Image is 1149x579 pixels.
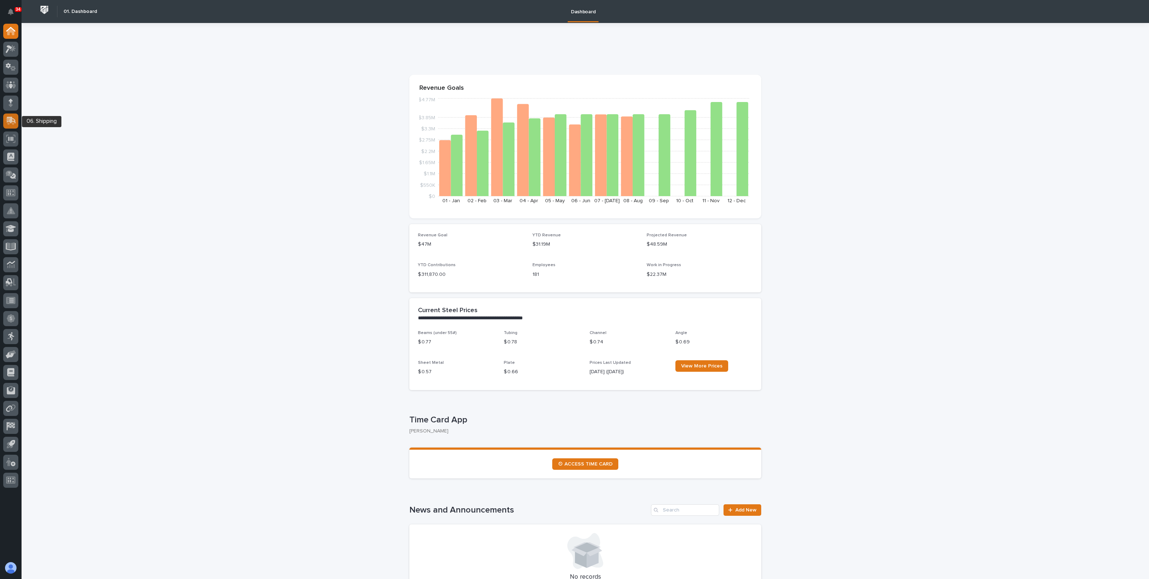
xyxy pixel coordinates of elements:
[418,338,495,346] p: $ 0.77
[675,360,728,372] a: View More Prices
[590,361,631,365] span: Prices Last Updated
[429,194,435,199] tspan: $0
[9,9,18,20] div: Notifications34
[735,508,757,513] span: Add New
[532,241,638,248] p: $31.19M
[727,198,746,203] text: 12 - Dec
[552,458,618,470] a: ⏲ ACCESS TIME CARD
[520,198,538,203] text: 04 - Apr
[681,363,722,369] span: View More Prices
[649,198,669,203] text: 09 - Sep
[590,338,667,346] p: $ 0.74
[676,198,693,203] text: 10 - Oct
[421,126,435,131] tspan: $3.3M
[419,160,435,165] tspan: $1.65M
[418,331,457,335] span: Beams (under 55#)
[418,263,456,267] span: YTD Contributions
[420,182,435,187] tspan: $550K
[493,198,512,203] text: 03 - Mar
[504,331,517,335] span: Tubing
[558,462,613,467] span: ⏲ ACCESS TIME CARD
[418,241,524,248] p: $47M
[442,198,460,203] text: 01 - Jan
[16,7,20,12] p: 34
[418,271,524,278] p: $ 311,870.00
[418,97,435,102] tspan: $4.77M
[647,233,687,237] span: Projected Revenue
[419,84,751,92] p: Revenue Goals
[418,307,478,315] h2: Current Steel Prices
[702,198,720,203] text: 11 - Nov
[571,198,590,203] text: 06 - Jun
[424,171,435,176] tspan: $1.1M
[409,415,758,425] p: Time Card App
[590,331,606,335] span: Channel
[594,198,620,203] text: 07 - [DATE]
[623,198,643,203] text: 08 - Aug
[3,560,18,575] button: users-avatar
[651,504,719,516] input: Search
[724,504,761,516] a: Add New
[647,241,753,248] p: $48.59M
[418,368,495,376] p: $ 0.57
[418,233,447,237] span: Revenue Goal
[3,4,18,19] button: Notifications
[647,263,681,267] span: Work in Progress
[532,233,561,237] span: YTD Revenue
[675,338,753,346] p: $ 0.69
[64,9,97,15] h2: 01. Dashboard
[504,361,515,365] span: Plate
[532,271,638,278] p: 181
[590,368,667,376] p: [DATE] ([DATE])
[504,338,581,346] p: $ 0.78
[675,331,687,335] span: Angle
[419,138,435,143] tspan: $2.75M
[38,3,51,17] img: Workspace Logo
[532,263,555,267] span: Employees
[467,198,487,203] text: 02 - Feb
[418,115,435,120] tspan: $3.85M
[647,271,753,278] p: $22.37M
[545,198,565,203] text: 05 - May
[409,428,755,434] p: [PERSON_NAME]
[409,505,648,515] h1: News and Announcements
[421,149,435,154] tspan: $2.2M
[504,368,581,376] p: $ 0.66
[418,361,444,365] span: Sheet Metal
